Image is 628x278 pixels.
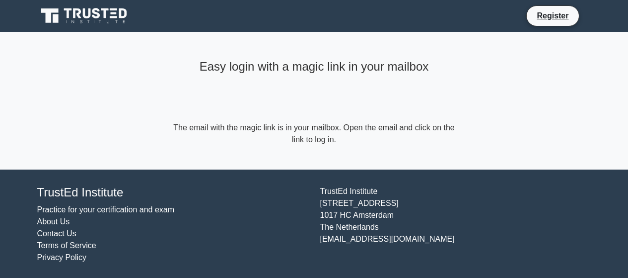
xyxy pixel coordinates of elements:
[314,185,597,264] div: TrustEd Institute [STREET_ADDRESS] 1017 HC Amsterdam The Netherlands [EMAIL_ADDRESS][DOMAIN_NAME]
[37,217,70,226] a: About Us
[171,122,457,146] form: The email with the magic link is in your mailbox. Open the email and click on the link to log in.
[531,9,574,22] a: Register
[37,205,175,214] a: Practice for your certification and exam
[37,185,308,200] h4: TrustEd Institute
[171,60,457,74] h4: Easy login with a magic link in your mailbox
[37,229,76,238] a: Contact Us
[37,253,87,262] a: Privacy Policy
[37,241,96,250] a: Terms of Service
